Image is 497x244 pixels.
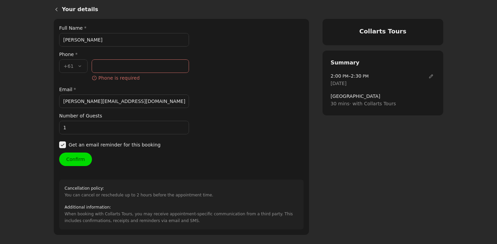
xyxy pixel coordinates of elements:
h2: Summary [331,59,435,67]
button: Confirm [59,153,92,166]
div: You can cancel or reschedule up to 2 hours before the appointment time. [65,185,213,198]
span: PM [341,74,348,79]
label: Email [59,86,189,93]
span: ​ [59,141,66,148]
div: Phone [59,51,189,58]
button: Edit date and time [427,72,435,80]
span: [DATE] [331,80,347,87]
span: ​ [427,72,435,80]
span: 2:30 [351,73,361,79]
span: 30 mins · with Collarts Tours [331,100,435,107]
h4: Collarts Tours [331,27,435,36]
a: Back [48,1,62,18]
span: ​ [92,74,97,82]
h1: Your details [62,5,443,13]
h2: Cancellation policy : [65,185,213,192]
label: Full Name [59,24,189,32]
span: Phone is required [98,74,189,82]
span: Get an email reminder for this booking [69,141,161,148]
span: PM [361,74,369,79]
label: Number of Guests [59,112,189,119]
span: [GEOGRAPHIC_DATA] [331,92,435,100]
h2: Additional information : [65,204,298,211]
button: +61 [59,59,88,73]
span: 2:00 [331,73,341,79]
span: – [331,72,369,80]
div: When booking with Collarts Tours, you may receive appointment-specific communication from a third... [65,204,298,224]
